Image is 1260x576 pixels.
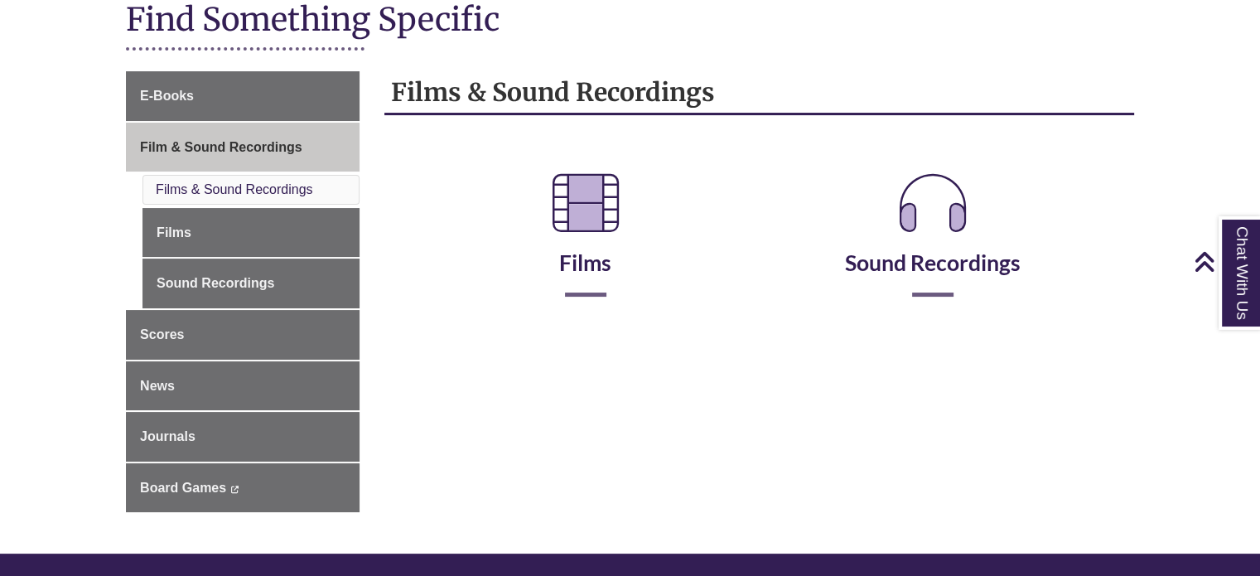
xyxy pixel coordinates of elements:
a: Sound Recordings [845,206,1021,276]
span: E-Books [140,89,194,103]
a: Board Games [126,463,360,513]
a: Sound Recordings [142,259,360,308]
a: Film & Sound Recordings [126,123,360,172]
span: Film & Sound Recordings [140,140,302,154]
a: E-Books [126,71,360,121]
a: News [126,361,360,411]
a: Scores [126,310,360,360]
a: Films [539,206,632,276]
a: Journals [126,412,360,462]
div: Guide Page Menu [126,71,360,512]
i: This link opens in a new window [230,486,239,493]
h2: Films & Sound Recordings [384,71,1134,115]
span: News [140,379,175,393]
a: Films & Sound Recordings [156,182,312,196]
span: Board Games [140,481,226,495]
span: Journals [140,429,196,443]
a: Back to Top [1194,250,1256,273]
a: Films [142,208,360,258]
span: Scores [140,327,184,341]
